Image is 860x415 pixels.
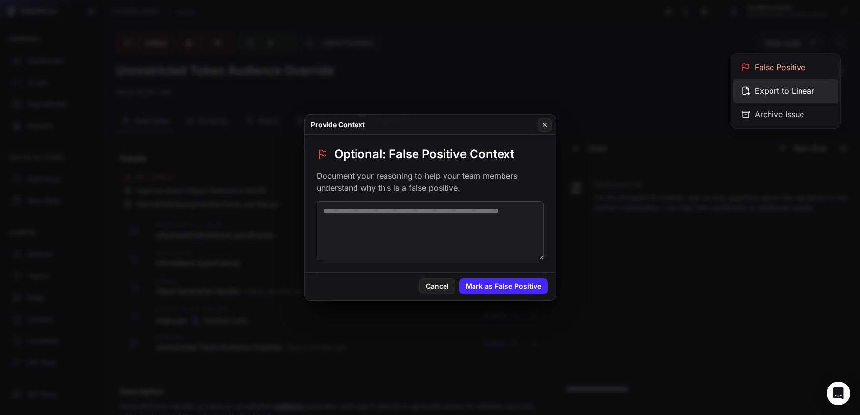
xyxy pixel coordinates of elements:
[733,103,838,126] div: Archive Issue
[459,278,548,294] button: Mark as False Positive
[827,382,850,405] div: Open Intercom Messenger
[334,146,514,162] h1: Optional: False Positive Context
[733,79,838,103] div: Export to Linear
[311,120,365,130] h4: Provide Context
[419,278,455,294] button: Cancel
[317,170,544,194] p: Document your reasoning to help your team members understand why this is a false positive.
[733,55,838,79] div: False Positive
